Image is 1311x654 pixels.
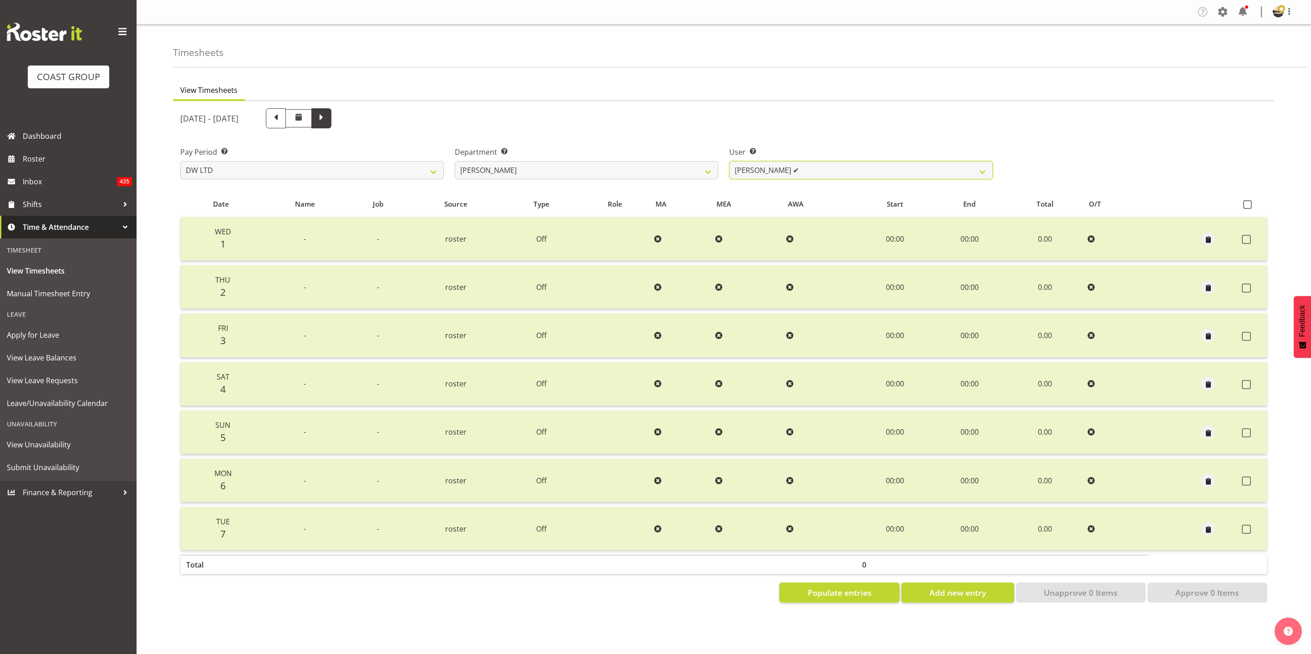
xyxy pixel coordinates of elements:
[901,583,1014,603] button: Add new entry
[1006,265,1084,309] td: 0.00
[7,351,130,365] span: View Leave Balances
[214,468,232,478] span: Mon
[2,369,134,392] a: View Leave Requests
[377,427,379,437] span: -
[1089,199,1101,209] span: O/T
[933,362,1006,406] td: 00:00
[1016,583,1146,603] button: Unapprove 0 Items
[215,420,230,430] span: Sun
[857,411,933,454] td: 00:00
[534,199,549,209] span: Type
[7,461,130,474] span: Submit Unavailability
[373,199,383,209] span: Job
[7,396,130,410] span: Leave/Unavailability Calendar
[933,459,1006,502] td: 00:00
[933,507,1006,550] td: 00:00
[857,555,933,574] th: 0
[2,324,134,346] a: Apply for Leave
[220,383,226,395] span: 4
[1006,362,1084,406] td: 0.00
[7,264,130,278] span: View Timesheets
[180,147,444,157] label: Pay Period
[963,199,976,209] span: End
[220,527,226,540] span: 7
[2,305,134,324] div: Leave
[504,265,579,309] td: Off
[377,379,379,389] span: -
[220,431,226,444] span: 5
[857,507,933,550] td: 00:00
[180,113,239,123] h5: [DATE] - [DATE]
[295,199,315,209] span: Name
[117,177,132,186] span: 435
[504,217,579,261] td: Off
[857,217,933,261] td: 00:00
[216,517,230,527] span: Tue
[215,275,230,285] span: Thu
[504,362,579,406] td: Off
[304,330,306,340] span: -
[729,147,993,157] label: User
[1273,6,1284,17] img: oliver-denforddc9b330c7edf492af7a6959a6be0e48b.png
[7,374,130,387] span: View Leave Requests
[857,459,933,502] td: 00:00
[933,314,1006,357] td: 00:00
[7,287,130,300] span: Manual Timesheet Entry
[2,259,134,282] a: View Timesheets
[445,379,467,389] span: roster
[933,217,1006,261] td: 00:00
[2,241,134,259] div: Timesheet
[181,555,261,574] th: Total
[213,199,229,209] span: Date
[857,314,933,357] td: 00:00
[1284,627,1293,636] img: help-xxl-2.png
[504,411,579,454] td: Off
[933,411,1006,454] td: 00:00
[1294,296,1311,358] button: Feedback - Show survey
[215,227,231,237] span: Wed
[887,199,903,209] span: Start
[218,323,228,333] span: Fri
[857,265,933,309] td: 00:00
[377,524,379,534] span: -
[173,47,224,58] h4: Timesheets
[788,199,803,209] span: AWA
[445,234,467,244] span: roster
[1037,199,1053,209] span: Total
[2,433,134,456] a: View Unavailability
[37,70,100,84] div: COAST GROUP
[304,379,306,389] span: -
[779,583,899,603] button: Populate entries
[377,330,379,340] span: -
[2,456,134,479] a: Submit Unavailability
[23,175,117,188] span: Inbox
[445,427,467,437] span: roster
[217,372,229,382] span: Sat
[808,587,872,598] span: Populate entries
[504,314,579,357] td: Off
[930,587,986,598] span: Add new entry
[445,330,467,340] span: roster
[1044,587,1118,598] span: Unapprove 0 Items
[445,282,467,292] span: roster
[857,362,933,406] td: 00:00
[220,238,226,250] span: 1
[377,234,379,244] span: -
[1175,587,1239,598] span: Approve 0 Items
[304,524,306,534] span: -
[7,23,82,41] img: Rosterit website logo
[220,334,226,347] span: 3
[655,199,666,209] span: MA
[220,286,226,299] span: 2
[7,328,130,342] span: Apply for Leave
[608,199,622,209] span: Role
[504,459,579,502] td: Off
[377,476,379,486] span: -
[1006,459,1084,502] td: 0.00
[180,85,238,96] span: View Timesheets
[23,152,132,166] span: Roster
[304,476,306,486] span: -
[716,199,731,209] span: MEA
[23,129,132,143] span: Dashboard
[304,282,306,292] span: -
